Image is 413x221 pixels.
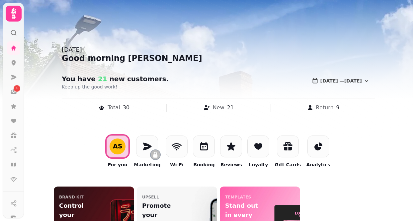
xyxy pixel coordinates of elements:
p: For you [108,161,127,168]
div: Good morning [PERSON_NAME] [62,53,375,64]
p: Keep up the good work! [62,83,232,90]
p: upsell [142,194,159,200]
p: Reviews [220,161,242,168]
button: [DATE] —[DATE] [306,74,375,87]
span: [DATE] — [DATE] [320,79,362,83]
p: templates [225,194,251,200]
a: 1 [7,85,20,98]
p: Gift Cards [275,161,301,168]
span: 21 [96,75,107,83]
p: Analytics [306,161,330,168]
p: Booking [193,161,214,168]
p: Loyalty [249,161,268,168]
div: [DATE] [62,45,375,54]
span: 1 [16,86,18,91]
p: Marketing [134,161,160,168]
h2: You have new customer s . [62,74,189,83]
p: Brand Kit [59,194,84,200]
div: A S [113,143,123,149]
p: Wi-Fi [170,161,183,168]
